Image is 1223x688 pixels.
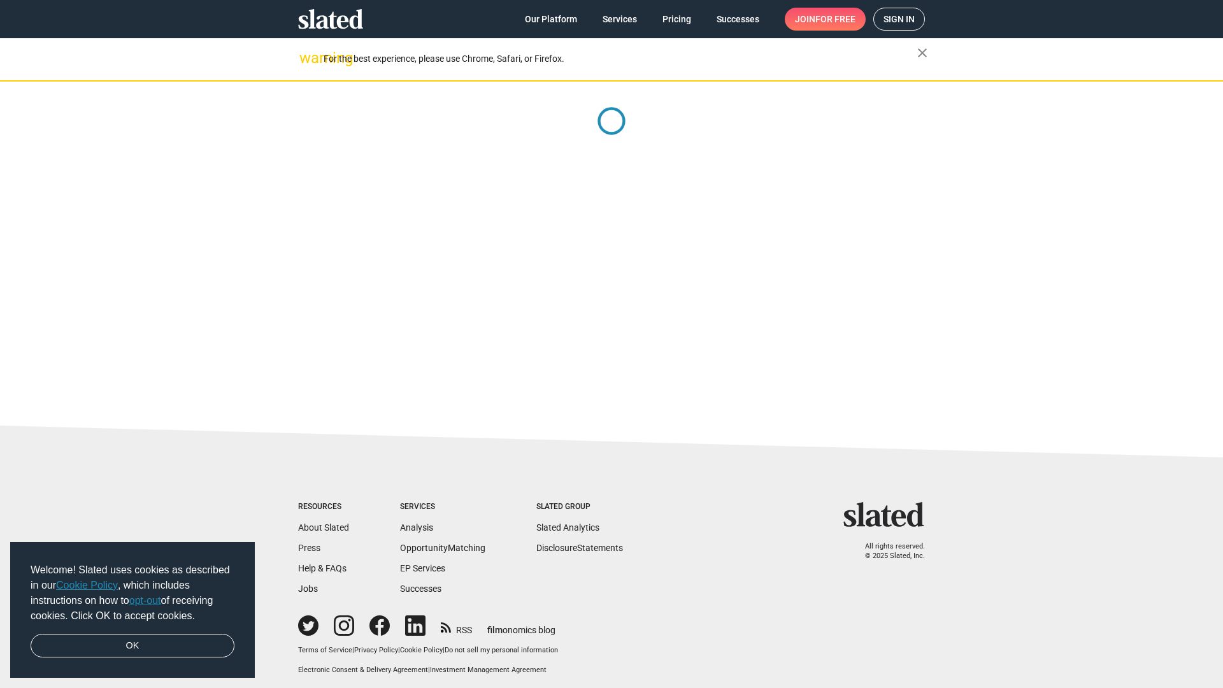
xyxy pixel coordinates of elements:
[398,646,400,654] span: |
[400,563,445,573] a: EP Services
[299,50,315,66] mat-icon: warning
[603,8,637,31] span: Services
[795,8,855,31] span: Join
[298,543,320,553] a: Press
[400,502,485,512] div: Services
[129,595,161,606] a: opt-out
[873,8,925,31] a: Sign in
[400,584,441,594] a: Successes
[515,8,587,31] a: Our Platform
[443,646,445,654] span: |
[717,8,759,31] span: Successes
[441,617,472,636] a: RSS
[592,8,647,31] a: Services
[298,666,428,674] a: Electronic Consent & Delivery Agreement
[352,646,354,654] span: |
[298,502,349,512] div: Resources
[785,8,866,31] a: Joinfor free
[706,8,769,31] a: Successes
[324,50,917,68] div: For the best experience, please use Chrome, Safari, or Firefox.
[56,580,118,591] a: Cookie Policy
[662,8,691,31] span: Pricing
[915,45,930,61] mat-icon: close
[31,563,234,624] span: Welcome! Slated uses cookies as described in our , which includes instructions on how to of recei...
[298,584,318,594] a: Jobs
[852,542,925,561] p: All rights reserved. © 2025 Slated, Inc.
[536,522,599,533] a: Slated Analytics
[487,614,555,636] a: filmonomics blog
[487,625,503,635] span: film
[430,666,547,674] a: Investment Management Agreement
[31,634,234,658] a: dismiss cookie message
[354,646,398,654] a: Privacy Policy
[536,502,623,512] div: Slated Group
[536,543,623,553] a: DisclosureStatements
[400,543,485,553] a: OpportunityMatching
[298,522,349,533] a: About Slated
[652,8,701,31] a: Pricing
[298,646,352,654] a: Terms of Service
[525,8,577,31] span: Our Platform
[400,522,433,533] a: Analysis
[10,542,255,678] div: cookieconsent
[298,563,347,573] a: Help & FAQs
[445,646,558,656] button: Do not sell my personal information
[815,8,855,31] span: for free
[883,8,915,30] span: Sign in
[428,666,430,674] span: |
[400,646,443,654] a: Cookie Policy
